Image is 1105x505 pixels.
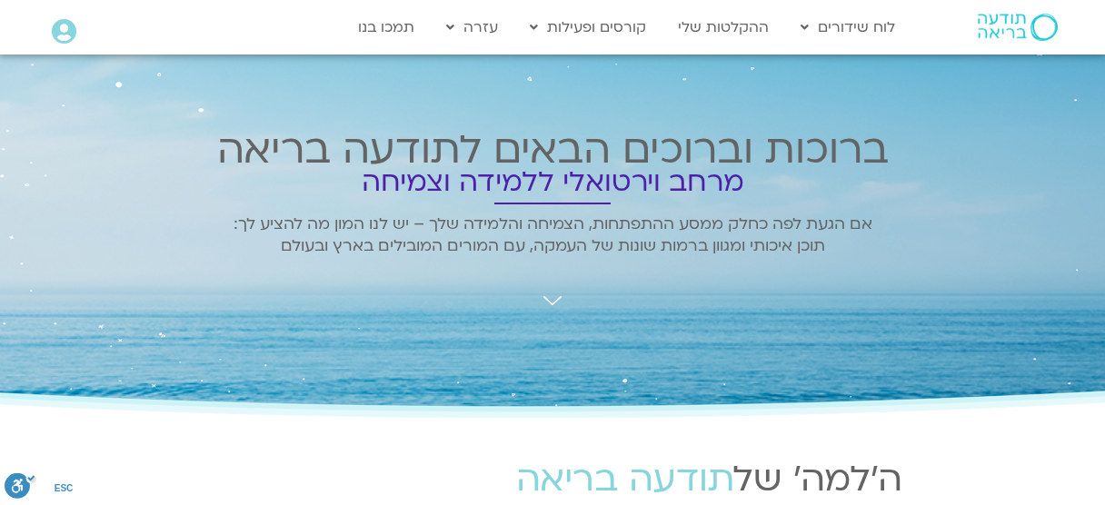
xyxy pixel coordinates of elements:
[521,10,655,45] a: קורסים ופעילות
[234,213,872,256] span: אם הגעת לפה כחלק ממסע ההתפתחות, הצמיחה והלמידה שלך – יש לנו המון מה להציע לך: תוכן איכותי ומגוון ...
[349,10,423,45] a: תמכו בנו
[212,177,893,187] h2: מרחב וירטואלי ללמידה וצמיחה
[669,10,778,45] a: ההקלטות שלי
[791,10,904,45] a: לוח שידורים
[437,10,507,45] a: עזרה
[734,455,902,503] span: ה'למה' של
[516,455,734,503] span: תודעה בריאה
[978,14,1058,41] img: תודעה בריאה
